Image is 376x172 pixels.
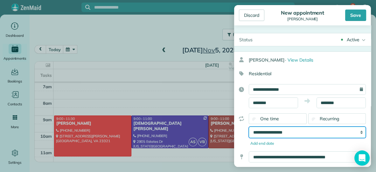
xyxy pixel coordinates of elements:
span: One time [260,116,279,122]
div: Open Intercom Messenger [354,150,370,166]
div: New appointment [279,10,326,16]
div: [PERSON_NAME] [249,54,371,66]
div: Status [234,33,258,46]
div: Discard [239,10,264,21]
input: One time [252,117,256,122]
div: [PERSON_NAME] [279,17,326,21]
span: · [285,57,286,63]
input: Recurring [311,117,316,122]
div: Save [345,10,366,21]
span: Recurring [320,116,339,122]
span: View Details [288,57,313,63]
div: Add end date [249,141,366,146]
div: Residential [234,68,366,79]
div: Active [347,36,359,43]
